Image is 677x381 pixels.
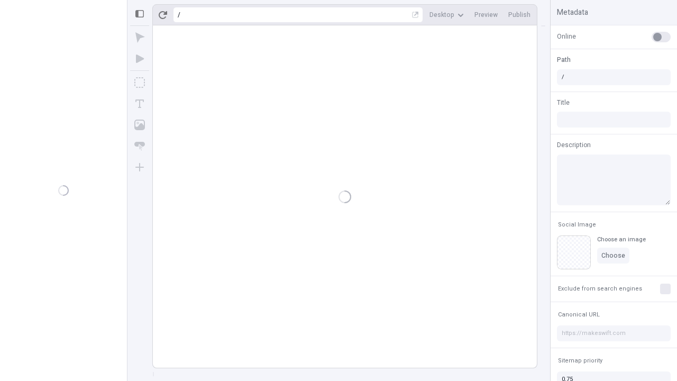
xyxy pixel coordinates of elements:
span: Online [557,32,576,41]
button: Publish [504,7,535,23]
span: Desktop [429,11,454,19]
span: Publish [508,11,530,19]
span: Preview [474,11,498,19]
span: Sitemap priority [558,357,602,365]
button: Button [130,137,149,156]
button: Social Image [556,219,598,231]
button: Text [130,94,149,113]
span: Exclude from search engines [558,285,642,293]
button: Desktop [425,7,468,23]
span: Title [557,98,570,107]
span: Choose [601,251,625,260]
button: Canonical URL [556,309,602,321]
button: Exclude from search engines [556,283,644,295]
div: Choose an image [597,235,646,243]
span: Canonical URL [558,311,600,319]
span: Social Image [558,221,596,229]
input: https://makeswift.com [557,325,671,341]
button: Preview [470,7,502,23]
div: / [178,11,180,19]
button: Image [130,115,149,134]
button: Choose [597,248,629,264]
span: Description [557,140,591,150]
button: Sitemap priority [556,355,605,367]
button: Box [130,73,149,92]
span: Path [557,55,571,65]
